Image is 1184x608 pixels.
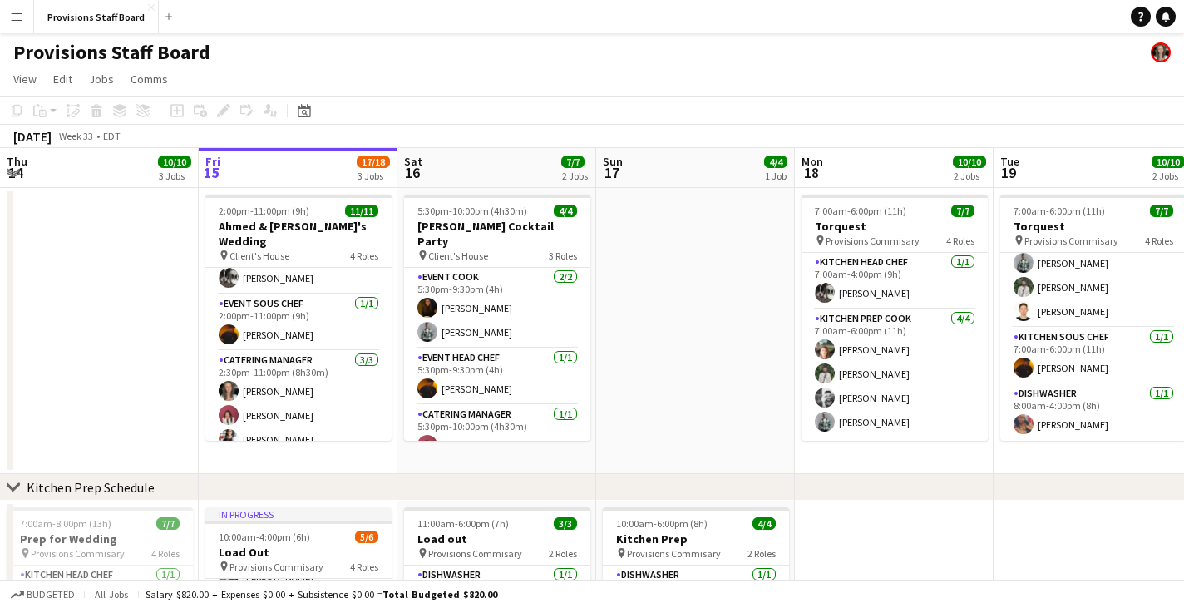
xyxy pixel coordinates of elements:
[549,250,577,262] span: 3 Roles
[747,547,776,560] span: 2 Roles
[561,156,585,168] span: 7/7
[1014,205,1105,217] span: 7:00am-6:00pm (11h)
[103,130,121,142] div: EDT
[219,531,310,543] span: 10:00am-4:00pm (6h)
[20,517,111,530] span: 7:00am-8:00pm (13h)
[549,547,577,560] span: 2 Roles
[616,517,708,530] span: 10:00am-6:00pm (8h)
[417,517,509,530] span: 11:00am-6:00pm (7h)
[355,531,378,543] span: 5/6
[1024,235,1118,247] span: Provisions Commisary
[600,163,623,182] span: 17
[158,156,191,168] span: 10/10
[382,588,497,601] span: Total Budgeted $820.00
[205,154,220,169] span: Fri
[627,547,721,560] span: Provisions Commisary
[8,586,77,604] button: Budgeted
[404,531,590,546] h3: Load out
[131,72,168,87] span: Comms
[554,517,577,530] span: 3/3
[159,170,190,182] div: 3 Jobs
[357,156,390,168] span: 17/18
[1150,205,1173,217] span: 7/7
[1145,235,1173,247] span: 4 Roles
[229,561,323,573] span: Provisions Commisary
[562,170,588,182] div: 2 Jobs
[13,40,210,65] h1: Provisions Staff Board
[229,250,289,262] span: Client's House
[7,68,43,90] a: View
[13,128,52,145] div: [DATE]
[89,72,114,87] span: Jobs
[53,72,72,87] span: Edit
[404,154,422,169] span: Sat
[404,405,590,462] app-card-role: Catering Manager1/15:30pm-10:00pm (4h30m)[PERSON_NAME]
[31,547,125,560] span: Provisions Commisary
[27,479,155,496] div: Kitchen Prep Schedule
[205,195,392,441] app-job-card: 2:00pm-11:00pm (9h)11/11Ahmed & [PERSON_NAME]'s Wedding Client's House4 Roles[PERSON_NAME][PERSON...
[802,309,988,438] app-card-role: Kitchen Prep Cook4/47:00am-6:00pm (11h)[PERSON_NAME][PERSON_NAME][PERSON_NAME][PERSON_NAME]
[34,1,159,33] button: Provisions Staff Board
[203,163,220,182] span: 15
[404,195,590,441] app-job-card: 5:30pm-10:00pm (4h30m)4/4[PERSON_NAME] Cocktail Party Client's House3 RolesEvent Cook2/25:30pm-9:...
[1152,170,1184,182] div: 2 Jobs
[802,219,988,234] h3: Torquest
[13,72,37,87] span: View
[404,348,590,405] app-card-role: Event Head Chef1/15:30pm-9:30pm (4h)[PERSON_NAME]
[146,588,497,601] div: Salary $820.00 + Expenses $0.00 + Subsistence $0.00 =
[954,170,985,182] div: 2 Jobs
[417,205,527,217] span: 5:30pm-10:00pm (4h30m)
[27,589,75,601] span: Budgeted
[205,294,392,351] app-card-role: Event Sous Chef1/12:00pm-11:00pm (9h)[PERSON_NAME]
[7,531,193,546] h3: Prep for Wedding
[55,130,96,142] span: Week 33
[205,545,392,560] h3: Load Out
[350,561,378,573] span: 4 Roles
[205,219,392,249] h3: Ahmed & [PERSON_NAME]'s Wedding
[428,250,488,262] span: Client's House
[603,531,789,546] h3: Kitchen Prep
[345,205,378,217] span: 11/11
[4,163,27,182] span: 14
[205,507,392,521] div: In progress
[156,517,180,530] span: 7/7
[1000,154,1019,169] span: Tue
[554,205,577,217] span: 4/4
[205,351,392,456] app-card-role: Catering Manager3/32:30pm-11:00pm (8h30m)[PERSON_NAME][PERSON_NAME][PERSON_NAME]
[946,235,974,247] span: 4 Roles
[764,156,787,168] span: 4/4
[802,253,988,309] app-card-role: Kitchen Head Chef1/17:00am-4:00pm (9h)[PERSON_NAME]
[765,170,787,182] div: 1 Job
[998,163,1019,182] span: 19
[428,547,522,560] span: Provisions Commisary
[358,170,389,182] div: 3 Jobs
[799,163,823,182] span: 18
[402,163,422,182] span: 16
[953,156,986,168] span: 10/10
[82,68,121,90] a: Jobs
[815,205,906,217] span: 7:00am-6:00pm (11h)
[802,154,823,169] span: Mon
[350,250,378,262] span: 4 Roles
[1151,42,1171,62] app-user-avatar: Giannina Fazzari
[404,268,590,348] app-card-role: Event Cook2/25:30pm-9:30pm (4h)[PERSON_NAME][PERSON_NAME]
[603,154,623,169] span: Sun
[826,235,920,247] span: Provisions Commisary
[91,588,131,601] span: All jobs
[124,68,175,90] a: Comms
[951,205,974,217] span: 7/7
[219,205,309,217] span: 2:00pm-11:00pm (9h)
[7,154,27,169] span: Thu
[151,547,180,560] span: 4 Roles
[752,517,776,530] span: 4/4
[404,219,590,249] h3: [PERSON_NAME] Cocktail Party
[47,68,79,90] a: Edit
[802,195,988,441] app-job-card: 7:00am-6:00pm (11h)7/7Torquest Provisions Commisary4 RolesKitchen Head Chef1/17:00am-4:00pm (9h)[...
